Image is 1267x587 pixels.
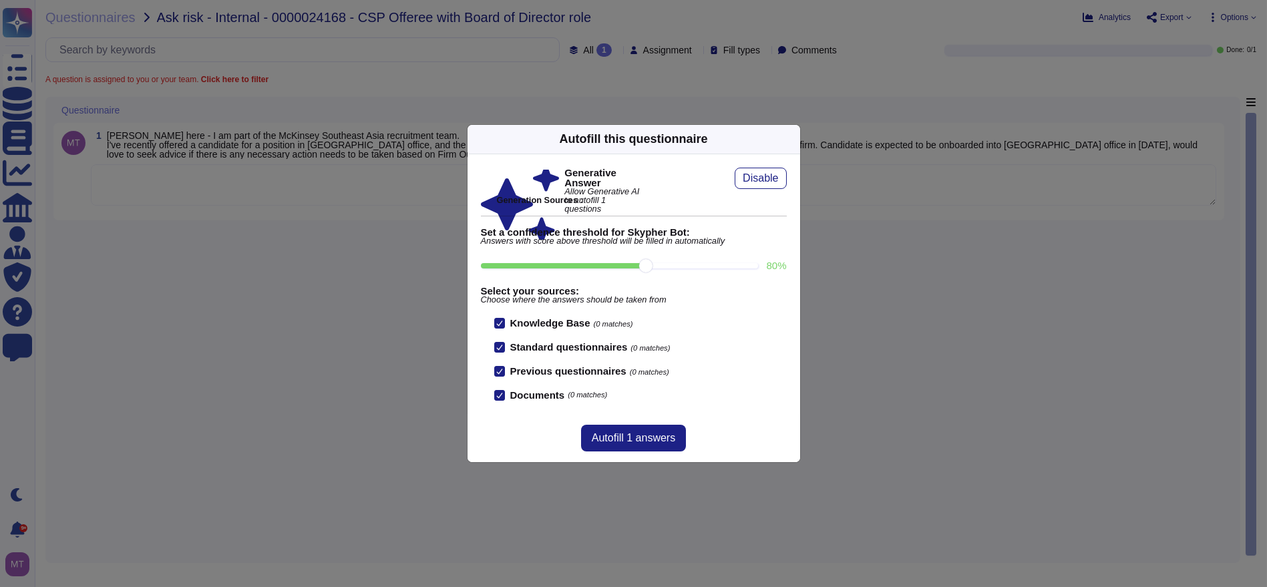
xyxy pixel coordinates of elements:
span: Choose where the answers should be taken from [481,296,787,305]
b: Generation Sources : [497,195,583,205]
b: Generative Answer [564,168,643,188]
button: Autofill 1 answers [581,425,686,451]
span: Answers with score above threshold will be filled in automatically [481,237,787,246]
b: Knowledge Base [510,317,590,329]
span: Disable [743,173,778,184]
b: Previous questionnaires [510,365,626,377]
b: Set a confidence threshold for Skypher Bot: [481,227,787,237]
span: Allow Generative AI to autofill 1 questions [564,188,643,213]
label: 80 % [766,260,786,270]
div: Autofill this questionnaire [559,130,707,148]
button: Disable [735,168,786,189]
span: Autofill 1 answers [592,433,675,443]
span: (0 matches) [630,368,669,376]
b: Standard questionnaires [510,341,628,353]
span: (0 matches) [568,391,607,399]
span: (0 matches) [594,320,633,328]
span: (0 matches) [630,344,670,352]
b: Documents [510,390,565,400]
b: Select your sources: [481,286,787,296]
